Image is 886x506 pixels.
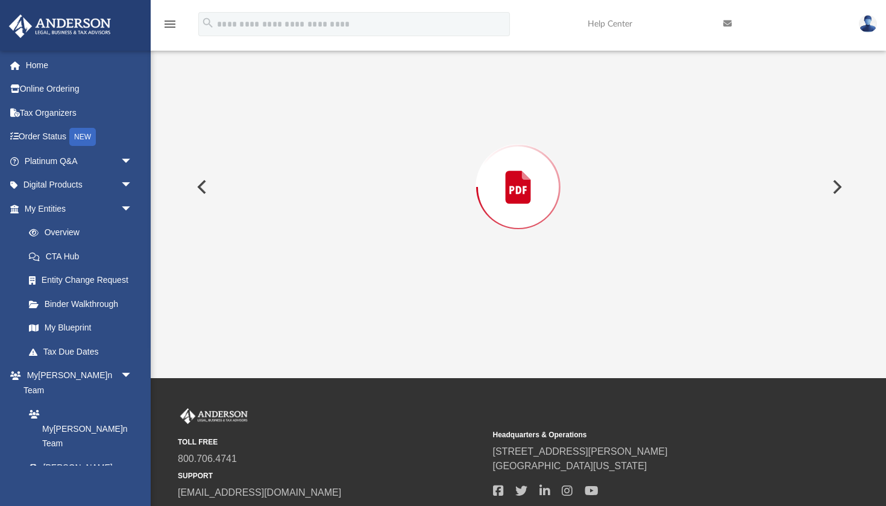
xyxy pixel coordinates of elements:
a: 800.706.4741 [178,454,237,464]
a: CTA Hub [17,244,151,268]
a: Platinum Q&Aarrow_drop_down [8,149,151,173]
a: Home [8,53,151,77]
span: arrow_drop_down [121,364,145,388]
button: Next File [823,170,849,204]
a: My Blueprint [17,316,145,340]
a: Tax Due Dates [17,340,151,364]
a: My[PERSON_NAME]n Teamarrow_drop_down [8,364,145,402]
a: Binder Walkthrough [17,292,151,316]
small: SUPPORT [178,470,485,481]
a: [PERSON_NAME] System [17,455,145,494]
a: Entity Change Request [17,268,151,293]
a: [STREET_ADDRESS][PERSON_NAME] [493,446,668,457]
a: My Entitiesarrow_drop_down [8,197,151,221]
i: search [201,16,215,30]
a: Digital Productsarrow_drop_down [8,173,151,197]
span: arrow_drop_down [121,173,145,198]
a: Order StatusNEW [8,125,151,150]
a: Online Ordering [8,77,151,101]
a: Tax Organizers [8,101,151,125]
a: Overview [17,221,151,245]
a: [GEOGRAPHIC_DATA][US_STATE] [493,461,647,471]
a: [EMAIL_ADDRESS][DOMAIN_NAME] [178,487,341,498]
button: Previous File [187,170,214,204]
img: Anderson Advisors Platinum Portal [178,408,250,424]
small: TOLL FREE [178,437,485,447]
span: arrow_drop_down [121,197,145,221]
span: arrow_drop_down [121,149,145,174]
a: My[PERSON_NAME]n Team [17,402,139,456]
img: Anderson Advisors Platinum Portal [5,14,115,38]
small: Headquarters & Operations [493,429,800,440]
div: NEW [69,128,96,146]
i: menu [163,17,177,31]
img: User Pic [859,15,877,33]
a: menu [163,23,177,31]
